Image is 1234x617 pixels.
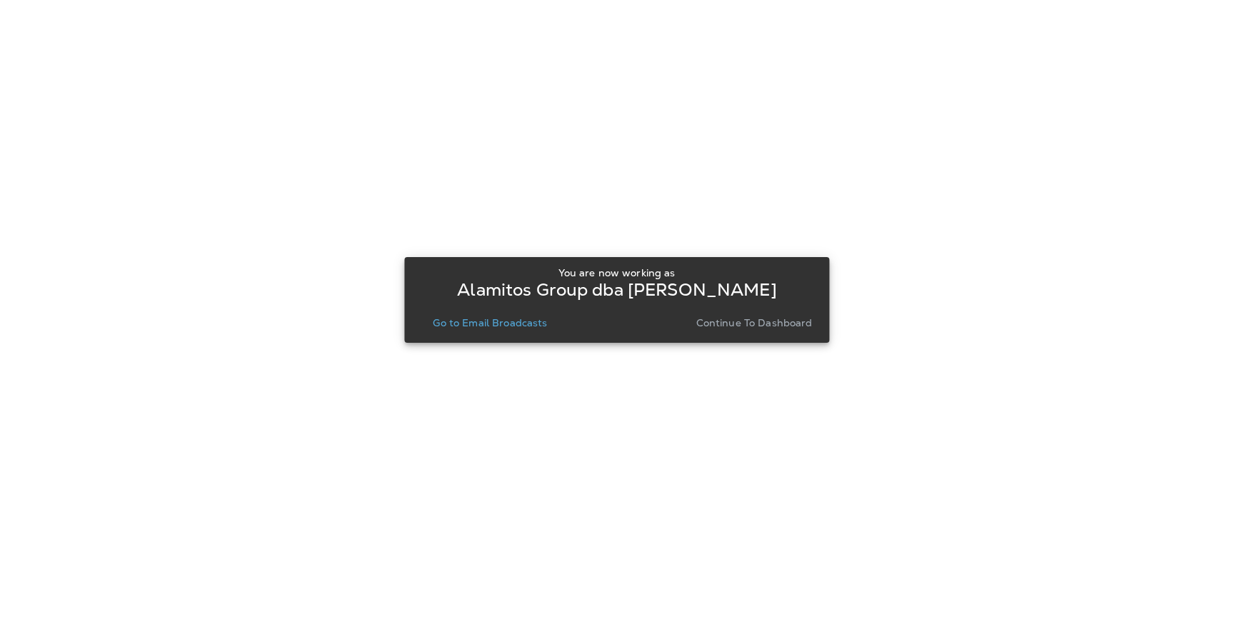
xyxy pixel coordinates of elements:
button: Continue to Dashboard [691,313,818,333]
p: Go to Email Broadcasts [433,317,547,328]
p: You are now working as [558,267,675,279]
p: Alamitos Group dba [PERSON_NAME] [457,284,776,296]
p: Continue to Dashboard [696,317,813,328]
button: Go to Email Broadcasts [427,313,553,333]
